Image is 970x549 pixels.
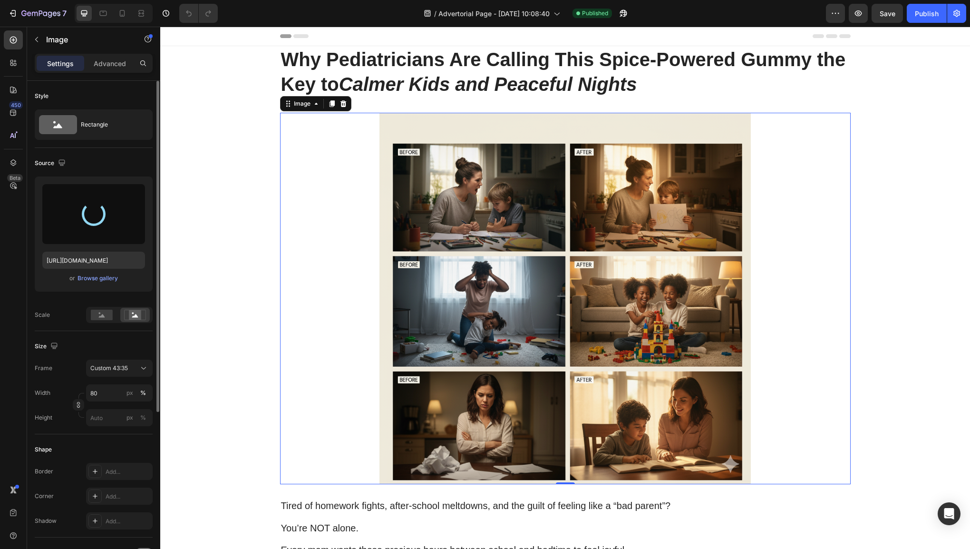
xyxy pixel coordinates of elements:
[9,101,23,109] div: 450
[121,496,198,507] span: You’re NOT alone.
[106,468,150,476] div: Add...
[126,389,133,397] div: px
[35,364,52,373] label: Frame
[915,9,939,19] div: Publish
[77,274,118,283] button: Browse gallery
[35,92,48,100] div: Style
[35,389,50,397] label: Width
[78,274,118,283] div: Browse gallery
[7,174,23,182] div: Beta
[907,4,947,23] button: Publish
[177,86,633,458] img: gempages_583982850819228483-0356f9a4-9a5e-49be-a8d7-d673e7e832d8.png
[47,59,74,69] p: Settings
[140,389,146,397] div: %
[62,8,67,19] p: 7
[86,409,153,426] input: px%
[121,474,511,484] span: Tired of homework fights, after-school meltdowns, and the guilt of feeling like a “bad parent”?
[35,340,60,353] div: Size
[126,413,133,422] div: px
[90,364,128,373] span: Custom 43:35
[106,492,150,501] div: Add...
[179,4,218,23] div: Undo/Redo
[582,9,608,18] span: Published
[121,518,467,529] span: Every mom wants those precious hours between school and bedtime to feel joyful.
[4,4,71,23] button: 7
[94,59,126,69] p: Advanced
[434,9,436,19] span: /
[132,73,152,81] div: Image
[35,492,54,500] div: Corner
[137,387,149,399] button: px
[872,4,903,23] button: Save
[35,311,50,319] div: Scale
[69,273,75,284] span: or
[124,412,136,423] button: %
[160,27,970,549] iframe: Design area
[140,413,146,422] div: %
[35,157,68,170] div: Source
[35,517,57,525] div: Shadow
[86,360,153,377] button: Custom 43:35
[35,445,52,454] div: Shape
[46,34,127,45] p: Image
[438,9,550,19] span: Advertorial Page - [DATE] 10:08:40
[938,502,960,525] div: Open Intercom Messenger
[81,114,139,136] div: Rectangle
[86,384,153,402] input: px%
[35,413,52,422] label: Height
[35,467,53,476] div: Border
[106,517,150,526] div: Add...
[179,47,477,68] i: Calmer Kids and Peaceful Nights
[880,10,895,18] span: Save
[137,412,149,423] button: px
[124,387,136,399] button: %
[42,252,145,269] input: https://example.com/image.jpg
